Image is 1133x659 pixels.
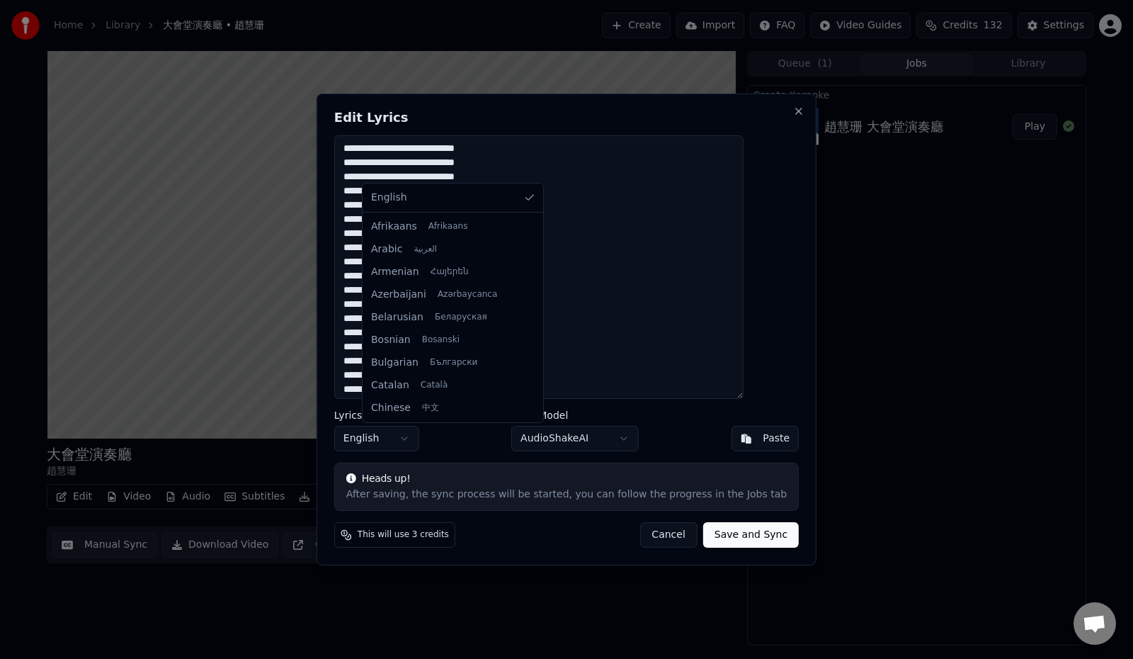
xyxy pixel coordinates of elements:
span: Bosanski [422,334,460,346]
span: العربية [414,244,437,255]
span: Catalan [371,378,409,393]
span: Català [421,380,448,391]
span: Belarusian [371,310,423,325]
span: Afrikaans [371,220,417,234]
span: Български [430,357,477,368]
span: Afrikaans [428,221,468,232]
span: Bosnian [371,333,411,347]
span: Arabic [371,242,402,257]
span: Chinese [371,401,411,415]
span: English [371,191,407,205]
span: Հայերեն [431,266,469,278]
span: Azərbaycanca [438,289,497,300]
span: Bulgarian [371,356,419,370]
span: Azerbaijani [371,288,426,302]
span: Беларуская [435,312,487,323]
span: Armenian [371,265,419,279]
span: 中文 [422,402,439,414]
